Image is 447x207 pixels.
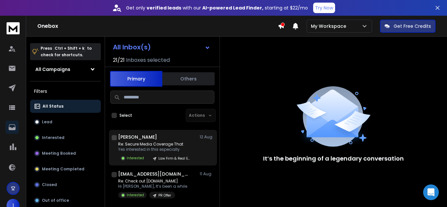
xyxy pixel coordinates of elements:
[127,156,144,161] p: Interested
[30,63,101,76] button: All Campaigns
[127,193,144,198] p: Interested
[118,134,157,140] h1: [PERSON_NAME]
[158,193,171,198] p: PR Offer
[35,66,70,73] h1: All Campaigns
[30,87,101,96] h3: Filters
[118,184,187,189] p: Hi [PERSON_NAME], It’s been a while
[118,147,194,152] p: Yes interested in this especially
[30,115,101,129] button: Lead
[126,5,308,11] p: Get only with our starting at $22/mo
[42,182,57,187] p: Closed
[42,135,64,140] p: Interested
[30,147,101,160] button: Meeting Booked
[108,41,216,54] button: All Inbox(s)
[311,23,349,29] p: My Workspace
[113,44,151,50] h1: All Inbox(s)
[30,194,101,207] button: Out of office
[263,154,404,163] p: It’s the beginning of a legendary conversation
[200,134,214,140] p: 12 Aug
[37,22,278,30] h1: Onebox
[119,113,132,118] label: Select
[162,72,215,86] button: Others
[147,5,181,11] strong: verified leads
[110,71,162,87] button: Primary
[30,131,101,144] button: Interested
[313,3,335,13] button: Try Now
[118,171,190,177] h1: [EMAIL_ADDRESS][DOMAIN_NAME]
[118,179,187,184] p: Re: Check out [DOMAIN_NAME]
[315,5,333,11] p: Try Now
[423,184,439,200] div: Open Intercom Messenger
[126,56,170,64] h3: Inboxes selected
[380,20,436,33] button: Get Free Credits
[118,142,194,147] p: Re: Secure Media Coverage That
[41,45,92,58] p: Press to check for shortcuts.
[42,198,69,203] p: Out of office
[394,23,431,29] p: Get Free Credits
[42,151,76,156] p: Meeting Booked
[202,5,263,11] strong: AI-powered Lead Finder,
[200,171,214,177] p: 11 Aug
[42,119,52,125] p: Lead
[113,56,125,64] span: 21 / 21
[30,178,101,191] button: Closed
[30,100,101,113] button: All Status
[54,44,85,52] span: Ctrl + Shift + k
[42,166,84,172] p: Meeting Completed
[43,104,63,109] p: All Status
[7,22,20,34] img: logo
[158,156,190,161] p: Law Firm & Real Estate
[30,163,101,176] button: Meeting Completed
